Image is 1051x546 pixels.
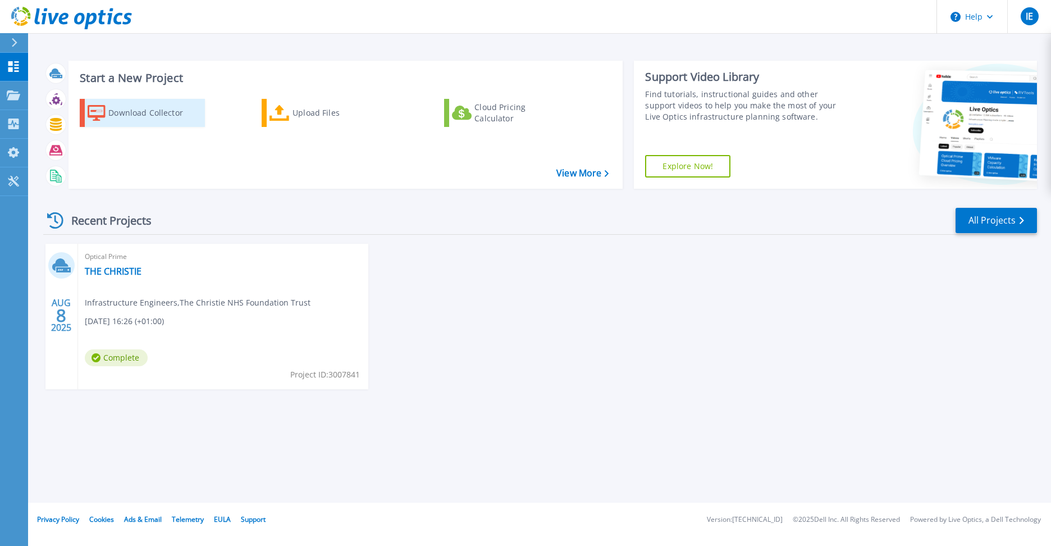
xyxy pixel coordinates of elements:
div: AUG 2025 [51,295,72,336]
div: Find tutorials, instructional guides and other support videos to help you make the most of your L... [645,89,850,122]
div: Recent Projects [43,207,167,234]
a: Upload Files [262,99,387,127]
li: © 2025 Dell Inc. All Rights Reserved [793,516,900,524]
a: THE CHRISTIE [85,266,141,277]
span: [DATE] 16:26 (+01:00) [85,315,164,327]
span: Project ID: 3007841 [290,368,360,381]
a: Cookies [89,515,114,524]
span: Complete [85,349,148,366]
a: Privacy Policy [37,515,79,524]
a: EULA [214,515,231,524]
div: Support Video Library [645,70,850,84]
a: Download Collector [80,99,205,127]
a: Explore Now! [645,155,730,178]
a: Telemetry [172,515,204,524]
span: 8 [56,311,66,320]
li: Version: [TECHNICAL_ID] [707,516,783,524]
span: IE [1026,12,1033,21]
span: Infrastructure Engineers , The Christie NHS Foundation Trust [85,297,310,309]
h3: Start a New Project [80,72,609,84]
li: Powered by Live Optics, a Dell Technology [910,516,1041,524]
a: Support [241,515,266,524]
a: Ads & Email [124,515,162,524]
div: Download Collector [108,102,198,124]
div: Cloud Pricing Calculator [474,102,564,124]
span: Optical Prime [85,251,362,263]
a: View More [556,168,609,179]
a: Cloud Pricing Calculator [444,99,569,127]
a: All Projects [956,208,1037,233]
div: Upload Files [293,102,382,124]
